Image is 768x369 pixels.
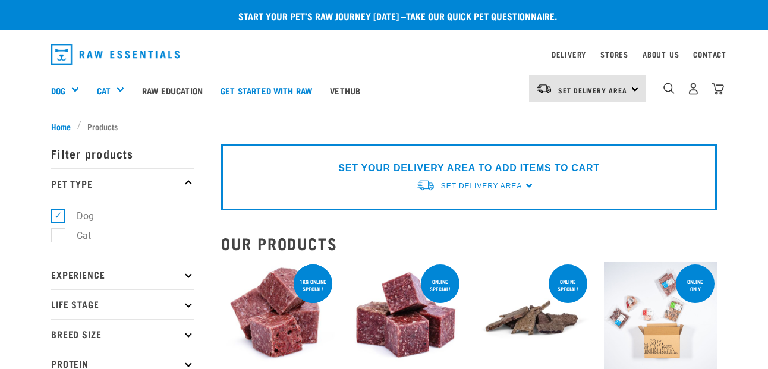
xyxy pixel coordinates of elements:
[51,120,717,133] nav: breadcrumbs
[549,273,587,298] div: ONLINE SPECIAL!
[600,52,628,56] a: Stores
[133,67,212,114] a: Raw Education
[51,319,194,349] p: Breed Size
[58,228,96,243] label: Cat
[97,84,111,97] a: Cat
[421,273,459,298] div: ONLINE SPECIAL!
[51,138,194,168] p: Filter products
[416,179,435,191] img: van-moving.png
[51,168,194,198] p: Pet Type
[552,52,586,56] a: Delivery
[51,289,194,319] p: Life Stage
[406,13,557,18] a: take our quick pet questionnaire.
[643,52,679,56] a: About Us
[51,44,180,65] img: Raw Essentials Logo
[663,83,675,94] img: home-icon-1@2x.png
[676,273,715,298] div: Online Only
[221,234,717,253] h2: Our Products
[58,209,99,223] label: Dog
[51,84,65,97] a: Dog
[321,67,369,114] a: Vethub
[338,161,599,175] p: SET YOUR DELIVERY AREA TO ADD ITEMS TO CART
[212,67,321,114] a: Get started with Raw
[558,88,627,92] span: Set Delivery Area
[693,52,726,56] a: Contact
[441,182,522,190] span: Set Delivery Area
[712,83,724,95] img: home-icon@2x.png
[536,83,552,94] img: van-moving.png
[51,120,71,133] span: Home
[294,273,332,298] div: 1kg online special!
[51,260,194,289] p: Experience
[687,83,700,95] img: user.png
[42,39,726,70] nav: dropdown navigation
[51,120,77,133] a: Home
